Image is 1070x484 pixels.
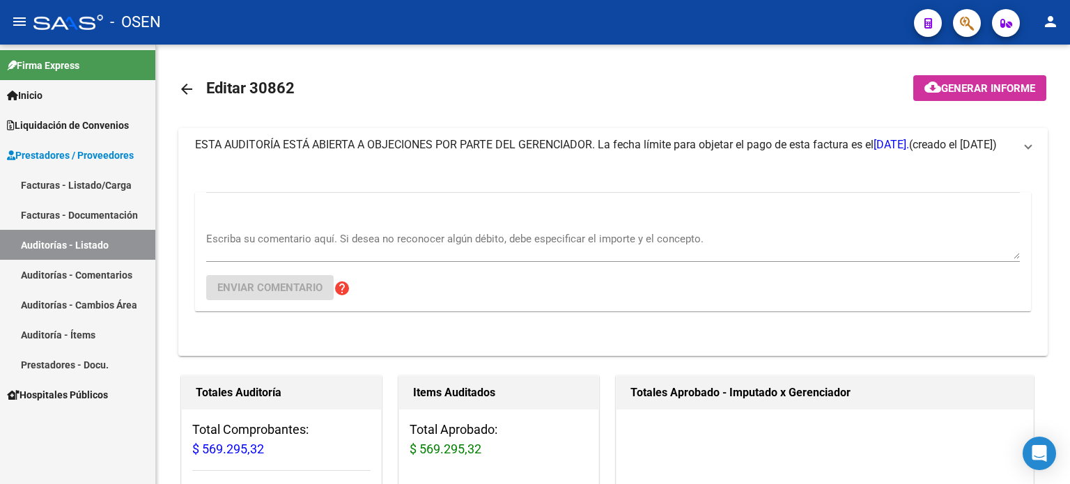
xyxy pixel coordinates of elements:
[334,280,350,297] mat-icon: help
[178,162,1048,356] div: ESTA AUDITORÍA ESTÁ ABIERTA A OBJECIONES POR PARTE DEL GERENCIADOR. La fecha límite para objetar ...
[630,382,1019,404] h1: Totales Aprobado - Imputado x Gerenciador
[178,128,1048,162] mat-expansion-panel-header: ESTA AUDITORÍA ESTÁ ABIERTA A OBJECIONES POR PARTE DEL GERENCIADOR. La fecha límite para objetar ...
[206,79,295,97] span: Editar 30862
[1023,437,1056,470] div: Open Intercom Messenger
[410,442,481,456] span: $ 569.295,32
[196,382,367,404] h1: Totales Auditoría
[192,442,264,456] span: $ 569.295,32
[11,13,28,30] mat-icon: menu
[7,148,134,163] span: Prestadores / Proveedores
[410,420,588,459] h3: Total Aprobado:
[913,75,1046,101] button: Generar informe
[909,137,997,153] span: (creado el [DATE])
[195,138,909,151] span: ESTA AUDITORÍA ESTÁ ABIERTA A OBJECIONES POR PARTE DEL GERENCIADOR. La fecha límite para objetar ...
[7,118,129,133] span: Liquidación de Convenios
[217,281,323,294] span: Enviar comentario
[7,88,42,103] span: Inicio
[413,382,584,404] h1: Items Auditados
[110,7,161,38] span: - OSEN
[874,138,909,151] span: [DATE].
[7,58,79,73] span: Firma Express
[7,387,108,403] span: Hospitales Públicos
[178,81,195,97] mat-icon: arrow_back
[1042,13,1059,30] mat-icon: person
[192,420,371,459] h3: Total Comprobantes:
[941,82,1035,95] span: Generar informe
[924,79,941,95] mat-icon: cloud_download
[206,275,334,300] button: Enviar comentario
